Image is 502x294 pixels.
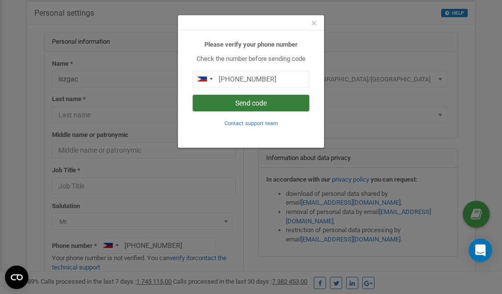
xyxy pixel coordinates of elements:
small: Contact support team [225,120,278,127]
button: Close [311,18,317,28]
a: Contact support team [225,119,278,127]
button: Send code [193,95,309,111]
p: Check the number before sending code [193,54,309,64]
span: × [311,17,317,29]
button: Open CMP widget [5,266,28,289]
input: 0905 123 4567 [193,71,309,87]
div: Open Intercom Messenger [469,239,492,262]
b: Please verify your phone number [204,41,298,48]
div: Telephone country code [193,71,216,87]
